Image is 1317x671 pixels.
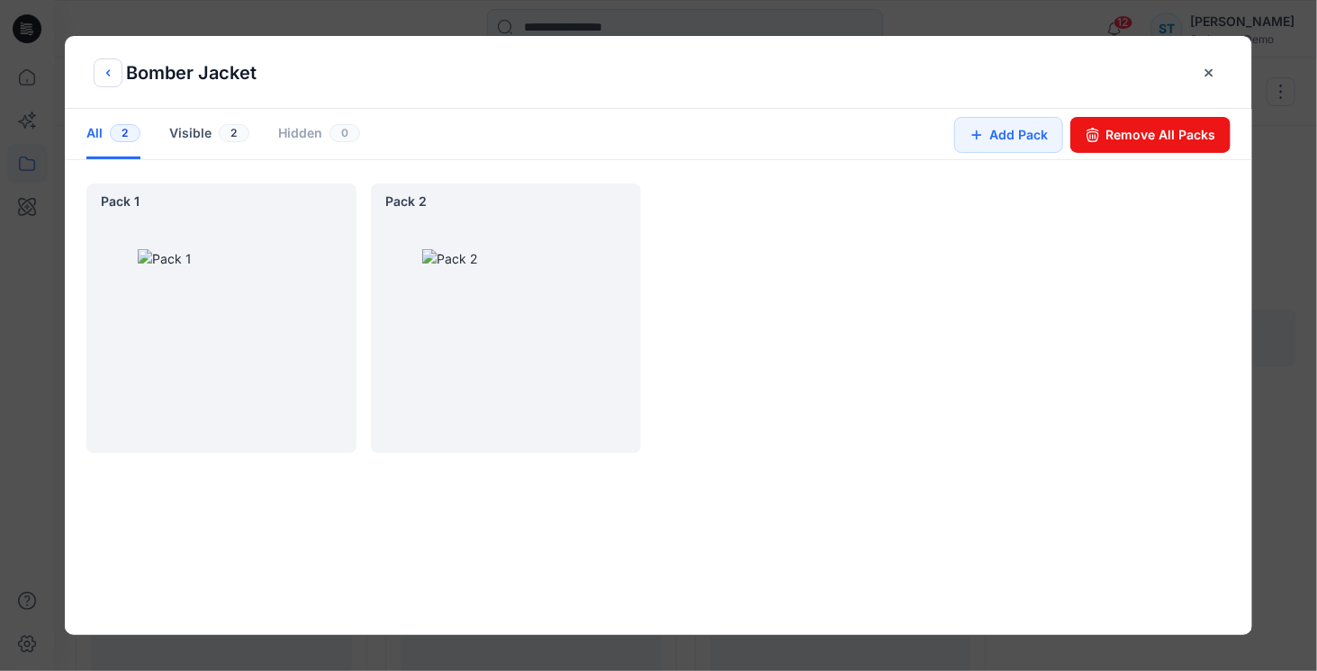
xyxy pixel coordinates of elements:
div: Pack 2previewhide/show colorwayPack 2 [371,183,641,453]
button: 2 [110,124,140,142]
div: Visible [169,109,249,159]
div: Pack 2 [385,194,427,209]
div: Hidden [278,109,360,159]
div: All [86,109,140,159]
button: Add Pack [954,117,1063,153]
div: Pack 1previewhide/show colorwayPack 1 [86,183,356,453]
button: close-btn [1195,58,1223,87]
button: 2 [219,124,249,142]
div: Pack 1 [101,194,140,209]
button: back button [94,58,122,87]
button: Remove All Packs [1070,117,1231,153]
p: Bomber Jacket [126,59,257,86]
